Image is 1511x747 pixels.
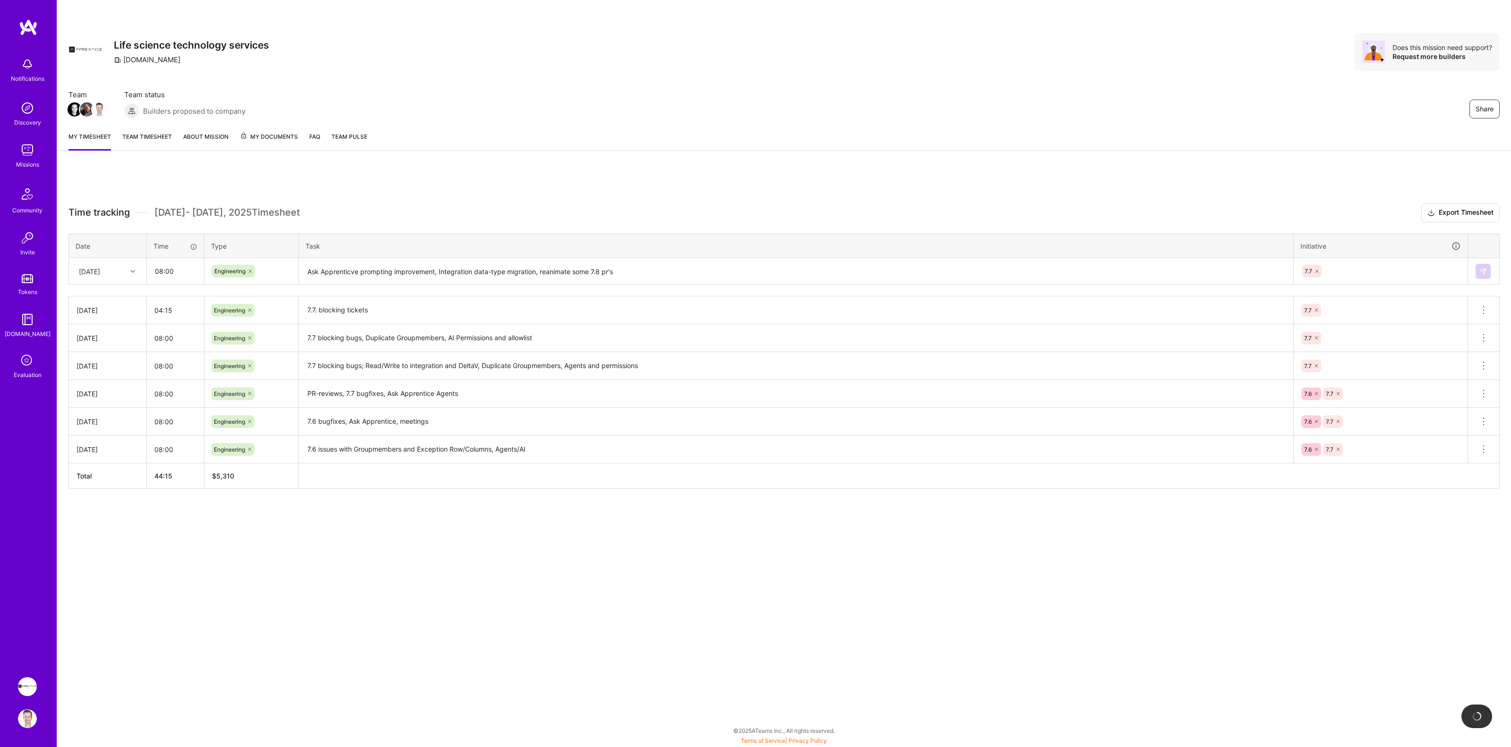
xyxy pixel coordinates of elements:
[331,132,367,151] a: Team Pulse
[130,269,135,274] i: icon Chevron
[1304,418,1312,425] span: 7.6
[1326,446,1333,453] span: 7.7
[300,353,1292,379] textarea: 7.7 blocking bugs; Read/Write to integration and DeltaV, Duplicate Groupmembers, Agents and permi...
[19,19,38,36] img: logo
[1392,43,1492,52] div: Does this mission need support?
[240,132,298,151] a: My Documents
[204,234,299,258] th: Type
[1472,712,1482,721] img: loading
[300,259,1292,284] textarea: Ask Apprenticve prompting improvement, Integration data-type migration, reanimate some 7.8 pr's
[68,102,82,117] img: Team Member Avatar
[1476,264,1492,279] div: null
[18,141,37,159] img: teamwork
[12,205,42,215] div: Community
[68,132,111,151] a: My timesheet
[57,719,1511,742] div: © 2025 ATeams Inc., All rights reserved.
[214,307,245,314] span: Engineering
[147,326,204,351] input: HH:MM
[741,737,785,744] a: Terms of Service
[300,409,1292,435] textarea: 7.6 bugfixes, Ask Apprentice, meetings
[14,118,41,127] div: Discovery
[124,103,139,118] img: Builders proposed to company
[1304,335,1312,342] span: 7.7
[79,266,100,276] div: [DATE]
[1476,104,1494,114] span: Share
[68,90,105,100] span: Team
[114,56,121,64] i: icon CompanyGray
[76,305,139,315] div: [DATE]
[214,268,246,275] span: Engineering
[76,445,139,454] div: [DATE]
[18,228,37,247] img: Invite
[1479,268,1487,275] img: Submit
[18,310,37,329] img: guide book
[214,446,245,453] span: Engineering
[18,352,36,370] i: icon SelectionTeam
[18,287,37,297] div: Tokens
[300,381,1292,407] textarea: PR-reviews, 7.7 bugfixes, Ask Apprentice Agents
[76,361,139,371] div: [DATE]
[93,101,105,118] a: Team Member Avatar
[1427,208,1435,218] i: icon Download
[69,234,147,258] th: Date
[69,463,147,489] th: Total
[76,389,139,399] div: [DATE]
[147,353,204,378] input: HH:MM
[1469,100,1500,118] button: Share
[68,33,102,67] img: Company Logo
[16,709,39,728] a: User Avatar
[331,133,367,140] span: Team Pulse
[147,409,204,434] input: HH:MM
[240,132,298,142] span: My Documents
[20,247,35,257] div: Invite
[299,234,1294,258] th: Task
[114,39,269,51] h3: Life science technology services
[68,101,81,118] a: Team Member Avatar
[214,390,245,397] span: Engineering
[300,297,1292,323] textarea: 7.7. blocking tickets
[1326,390,1333,397] span: 7.7
[5,329,51,339] div: [DOMAIN_NAME]
[143,106,246,116] span: Builders proposed to company
[1304,446,1312,453] span: 7.6
[309,132,320,151] a: FAQ
[16,677,39,696] a: Apprentice: Life science technology services
[153,241,197,251] div: Time
[1300,241,1461,252] div: Initiative
[1305,268,1312,275] span: 7.7
[147,381,204,406] input: HH:MM
[1392,52,1492,61] div: Request more builders
[1326,418,1333,425] span: 7.7
[154,207,300,218] span: [DATE] - [DATE] , 2025 Timesheet
[92,102,106,117] img: Team Member Avatar
[76,417,139,427] div: [DATE]
[300,325,1292,351] textarea: 7.7 blocking bugs, Duplicate Groupmembers, AI Permissions and allowlist
[1304,307,1312,314] span: 7.7
[18,677,37,696] img: Apprentice: Life science technology services
[741,737,827,744] span: |
[300,436,1292,462] textarea: 7.6 issues with Groupmembers and Exception Row/Columns, Agents/AI
[81,101,93,118] a: Team Member Avatar
[1304,390,1312,397] span: 7.6
[14,370,42,380] div: Evaluation
[11,74,44,84] div: Notifications
[18,99,37,118] img: discovery
[76,333,139,343] div: [DATE]
[16,159,39,169] div: Missions
[214,418,245,425] span: Engineering
[114,55,180,65] div: [DOMAIN_NAME]
[80,102,94,117] img: Team Member Avatar
[22,274,33,283] img: tokens
[183,132,229,151] a: About Mission
[1304,362,1312,369] span: 7.7
[147,437,204,462] input: HH:MM
[789,737,827,744] a: Privacy Policy
[214,335,245,342] span: Engineering
[212,472,234,480] span: $ 5,310
[147,298,204,323] input: HH:MM
[147,259,204,284] input: HH:MM
[1362,41,1385,63] img: Avatar
[68,207,130,218] span: Time tracking
[18,55,37,74] img: bell
[18,709,37,728] img: User Avatar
